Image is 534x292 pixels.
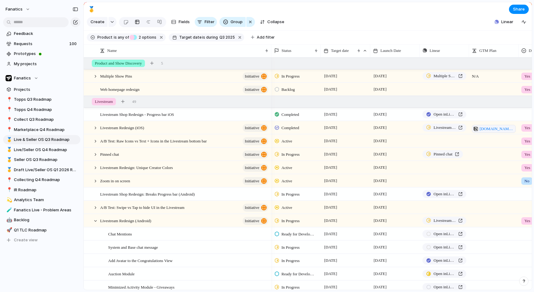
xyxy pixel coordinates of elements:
[323,270,339,277] span: [DATE]
[3,4,33,14] button: fanatics
[108,270,135,277] span: Auction Module
[434,125,456,131] span: Livestream Redesign (iOS and Android)
[14,207,78,213] span: Fanatics Live - Problem Areas
[14,61,78,67] span: My projects
[267,19,284,25] span: Collapse
[245,137,259,146] span: initiative
[6,126,11,133] div: 📍
[14,87,78,93] span: Projects
[247,33,278,42] button: Add filter
[282,151,300,158] span: In Progress
[323,137,339,145] span: [DATE]
[100,204,184,211] span: A/B Test: Swipe vs Tap to hide UI in the Livestream
[257,17,287,27] button: Collapse
[243,124,268,132] button: initiative
[6,197,12,203] button: 💫
[257,35,275,40] span: Add filter
[469,70,518,79] span: N/A
[524,87,530,93] span: Yes
[161,60,163,66] span: 5
[14,147,78,153] span: Live/Seller OS Q4 Roadmap
[108,243,158,251] span: System and Base chat message
[323,243,339,251] span: [DATE]
[97,35,112,40] span: Product
[243,204,268,212] button: initiative
[87,17,108,27] button: Create
[434,271,456,277] span: Open in Linear
[323,164,339,171] span: [DATE]
[132,99,136,105] span: 49
[3,195,80,205] a: 💫Analytics Team
[323,86,339,93] span: [DATE]
[492,17,516,27] button: Linear
[205,35,218,40] span: during
[282,205,292,211] span: Active
[372,190,388,198] span: [DATE]
[243,217,268,225] button: initiative
[245,72,259,81] span: initiative
[3,125,80,134] div: 📍Marketplace Q4 Roadmap
[95,60,142,66] span: Product and Show Discovery
[6,136,11,143] div: 🥇
[372,177,388,184] span: [DATE]
[323,150,339,158] span: [DATE]
[14,96,78,103] span: Topps Q3 Roadmap
[282,191,300,197] span: In Progress
[282,244,300,251] span: In Progress
[100,190,195,197] span: Livestream Shop Redesign: Breaks Progress bar (Android)
[6,116,12,123] button: 📍
[323,283,339,291] span: [DATE]
[245,124,259,132] span: initiative
[14,157,78,163] span: Seller OS Q3 Roadmap
[430,48,440,54] span: Linear
[3,215,80,225] a: 🤖Backlog
[6,197,11,204] div: 💫
[14,237,38,243] span: Create view
[3,226,80,235] a: 🚀Q1 TLC Roadmap
[3,115,80,124] a: 📍Collect Q3 Roadmap
[14,137,78,143] span: Live & Seller OS Q3 Roadmap
[14,51,78,57] span: Prototypes
[117,35,129,40] span: any of
[243,164,268,172] button: initiative
[3,39,80,49] a: Requests100
[6,166,11,173] div: 🥇
[434,73,456,79] span: Multiple Show Pins
[3,235,80,245] button: Create view
[6,157,12,163] button: 🥇
[422,150,463,158] a: Pinned chat
[282,73,300,79] span: In Progress
[6,106,11,113] div: 📍
[14,127,78,133] span: Marketplace Q4 Roadmap
[3,205,80,215] div: 🧪Fanatics Live - Problem Areas
[479,48,496,54] span: GTM Plan
[137,35,142,40] span: 2
[282,231,316,237] span: Ready for Development
[100,137,207,144] span: A/B Test: Raw Icons vs Text + Icons in the Livestream bottom bar
[3,185,80,195] a: 📍IR Roadmap
[3,59,80,69] a: My projects
[3,135,80,144] div: 🥇Live & Seller OS Q3 Roadmap
[524,165,530,171] span: Yes
[137,35,156,40] span: options
[524,178,529,184] span: No
[129,34,158,41] button: 2 options
[372,150,388,158] span: [DATE]
[6,147,12,153] button: 🥇
[380,48,401,54] span: Launch Date
[3,155,80,164] a: 🥇Seller OS Q3 Roadmap
[14,75,31,81] span: Fanatics
[480,126,514,132] span: [DOMAIN_NAME][URL]
[6,96,12,103] button: 📍
[100,124,144,131] span: Livestream Redesign (iOS)
[3,85,80,94] a: Projects
[323,177,339,184] span: [DATE]
[323,230,339,238] span: [DATE]
[169,17,192,27] button: Fields
[243,177,268,185] button: initiative
[422,256,466,264] a: Open inLinear
[6,206,11,214] div: 🧪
